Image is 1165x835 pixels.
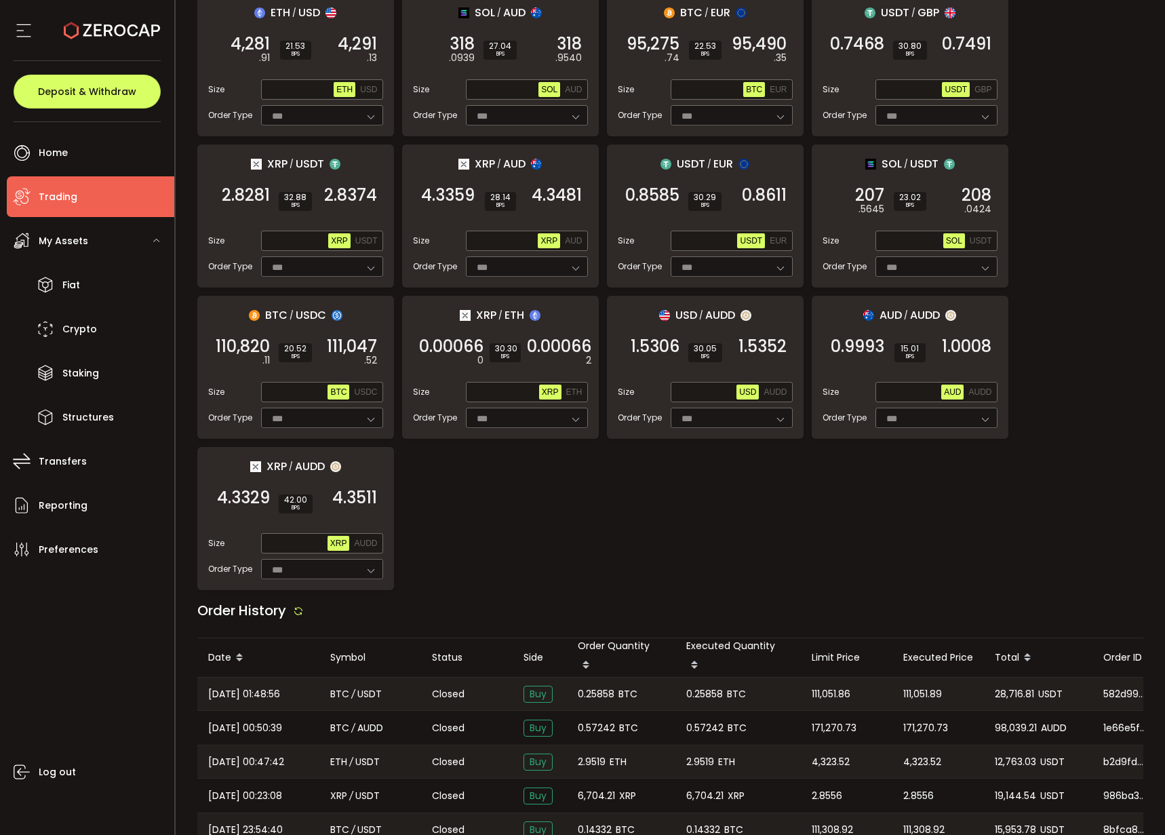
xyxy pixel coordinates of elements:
img: xrp_portfolio.png [251,159,262,170]
em: 0 [477,353,483,368]
span: Order Type [413,260,457,273]
span: USDT [881,4,909,21]
i: BPS [900,353,920,361]
img: usd_portfolio.svg [325,7,336,18]
button: AUD [562,82,585,97]
span: Preferences [39,540,98,560]
div: Side [513,650,567,665]
em: .52 [364,353,377,368]
span: 2.8281 [222,189,270,202]
button: SOL [943,233,965,248]
span: USDT [740,236,762,246]
span: Size [413,386,429,398]
button: USDT [967,233,995,248]
span: Trading [39,187,77,207]
span: 32.88 [284,193,307,201]
button: ETH [564,385,585,400]
em: / [904,158,908,170]
span: XRP [542,387,559,397]
span: EUR [711,4,730,21]
button: EUR [767,233,789,248]
span: 0.9993 [831,340,884,353]
span: BTC [728,720,747,736]
span: 4.3481 [532,189,582,202]
span: AUD [565,236,582,246]
span: EUR [770,85,787,94]
span: BTC [618,686,637,702]
span: AUD [880,307,902,324]
span: Buy [524,788,553,804]
em: 2 [586,353,591,368]
em: / [351,686,355,702]
span: 95,490 [732,37,787,51]
span: XRP [267,155,288,172]
em: / [351,720,355,736]
span: BTC [265,307,288,324]
button: ETH [334,82,355,97]
span: 6,704.21 [686,788,724,804]
i: BPS [284,504,307,512]
span: 20.52 [284,345,307,353]
span: BTC [330,720,349,736]
i: BPS [694,353,717,361]
em: / [904,309,908,322]
span: XRP [330,788,347,804]
span: AUDD [910,307,940,324]
em: .0939 [449,51,475,65]
span: 111,051.86 [812,686,850,702]
em: / [289,461,293,473]
button: XRP [538,233,560,248]
button: AUDD [351,536,380,551]
i: BPS [285,50,306,58]
button: AUDD [966,385,994,400]
button: SOL [538,82,560,97]
span: Size [413,235,429,247]
span: 28,716.81 [995,686,1034,702]
img: zuPXiwguUFiBOIQyqLOiXsnnNitlx7q4LCwEbLHADjIpTka+Lip0HH8D0VTrd02z+wEAAAAASUVORK5CYII= [330,461,341,472]
span: EUR [713,155,733,172]
span: 42.00 [284,496,307,504]
span: USDC [354,387,377,397]
span: Reporting [39,496,87,516]
img: eur_portfolio.svg [738,159,749,170]
span: GBP [917,4,939,21]
span: [DATE] 01:48:56 [208,686,280,702]
button: XRP [328,536,350,551]
span: XRP [728,788,745,804]
span: 0.57242 [578,720,615,736]
span: Order Type [618,412,662,424]
img: btc_portfolio.svg [249,310,260,321]
span: XRP [476,307,496,324]
span: Size [208,386,224,398]
img: xrp_portfolio.png [458,159,469,170]
span: USD [360,85,377,94]
span: 98,039.21 [995,720,1037,736]
span: XRP [540,236,557,246]
span: Buy [524,686,553,703]
span: [DATE] 00:47:42 [208,754,284,770]
span: 4.3329 [217,491,270,505]
span: Order Type [208,563,252,575]
span: USD [739,387,756,397]
button: USDT [942,82,970,97]
img: aud_portfolio.svg [863,310,874,321]
span: USDT [910,155,939,172]
div: Order Quantity [567,638,675,677]
span: 171,270.73 [812,720,856,736]
span: Staking [62,364,99,383]
span: Closed [432,721,465,735]
em: .5645 [858,202,884,216]
img: xrp_portfolio.png [250,461,261,472]
div: Chat Widget [1004,688,1165,835]
span: Fiat [62,275,80,295]
span: AUDD [764,387,787,397]
span: 171,270.73 [903,720,948,736]
div: Total [984,646,1092,669]
span: Size [618,235,634,247]
button: Deposit & Withdraw [14,75,161,109]
span: 12,763.03 [995,754,1036,770]
span: 2.9519 [686,754,714,770]
img: aud_portfolio.svg [531,159,542,170]
span: 0.57242 [686,720,724,736]
span: 30.05 [694,345,717,353]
